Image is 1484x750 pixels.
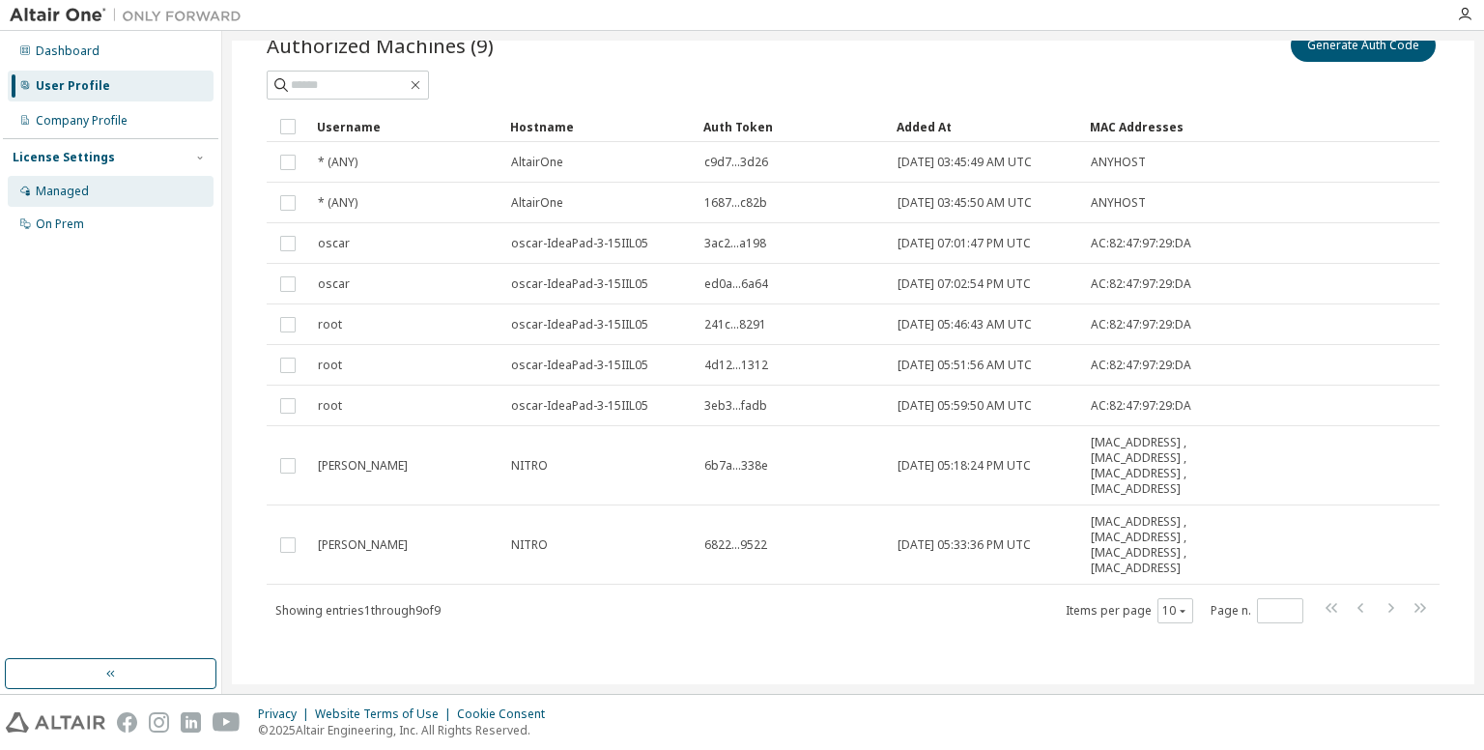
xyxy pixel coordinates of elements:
[898,537,1031,553] span: [DATE] 05:33:36 PM UTC
[318,358,342,373] span: root
[511,236,648,251] span: oscar-IdeaPad-3-15IIL05
[1091,317,1191,332] span: AC:82:47:97:29:DA
[149,712,169,733] img: instagram.svg
[898,398,1032,414] span: [DATE] 05:59:50 AM UTC
[318,276,350,292] span: oscar
[1090,111,1227,142] div: MAC Addresses
[1162,603,1188,619] button: 10
[704,276,768,292] span: ed0a...6a64
[704,398,767,414] span: 3eb3...fadb
[181,712,201,733] img: linkedin.svg
[315,707,457,722] div: Website Terms of Use
[36,43,100,59] div: Dashboard
[117,712,137,733] img: facebook.svg
[898,458,1031,474] span: [DATE] 05:18:24 PM UTC
[898,155,1032,170] span: [DATE] 03:45:49 AM UTC
[704,195,767,211] span: 1687...c82b
[318,537,408,553] span: [PERSON_NAME]
[510,111,688,142] div: Hostname
[898,358,1032,373] span: [DATE] 05:51:56 AM UTC
[511,458,548,474] span: NITRO
[511,398,648,414] span: oscar-IdeaPad-3-15IIL05
[1091,398,1191,414] span: AC:82:47:97:29:DA
[898,317,1032,332] span: [DATE] 05:46:43 AM UTC
[704,155,768,170] span: c9d7...3d26
[1091,276,1191,292] span: AC:82:47:97:29:DA
[317,111,495,142] div: Username
[898,195,1032,211] span: [DATE] 03:45:50 AM UTC
[318,236,350,251] span: oscar
[511,317,648,332] span: oscar-IdeaPad-3-15IIL05
[1211,598,1303,623] span: Page n.
[511,537,548,553] span: NITRO
[258,707,315,722] div: Privacy
[1091,358,1191,373] span: AC:82:47:97:29:DA
[704,458,768,474] span: 6b7a...338e
[318,317,342,332] span: root
[275,602,441,619] span: Showing entries 1 through 9 of 9
[1291,29,1436,62] button: Generate Auth Code
[258,722,556,738] p: © 2025 Altair Engineering, Inc. All Rights Reserved.
[898,236,1031,251] span: [DATE] 07:01:47 PM UTC
[1091,236,1191,251] span: AC:82:47:97:29:DA
[1091,514,1226,576] span: [MAC_ADDRESS] , [MAC_ADDRESS] , [MAC_ADDRESS] , [MAC_ADDRESS]
[267,32,494,59] span: Authorized Machines (9)
[704,236,766,251] span: 3ac2...a198
[897,111,1074,142] div: Added At
[704,358,768,373] span: 4d12...1312
[703,111,881,142] div: Auth Token
[898,276,1031,292] span: [DATE] 07:02:54 PM UTC
[457,707,556,722] div: Cookie Consent
[511,276,648,292] span: oscar-IdeaPad-3-15IIL05
[511,358,648,373] span: oscar-IdeaPad-3-15IIL05
[318,195,357,211] span: * (ANY)
[36,216,84,232] div: On Prem
[36,113,128,129] div: Company Profile
[511,195,563,211] span: AltairOne
[318,398,342,414] span: root
[318,458,408,474] span: [PERSON_NAME]
[213,712,241,733] img: youtube.svg
[1091,435,1226,497] span: [MAC_ADDRESS] , [MAC_ADDRESS] , [MAC_ADDRESS] , [MAC_ADDRESS]
[36,184,89,199] div: Managed
[704,537,767,553] span: 6822...9522
[1066,598,1193,623] span: Items per page
[704,317,766,332] span: 241c...8291
[1091,155,1146,170] span: ANYHOST
[10,6,251,25] img: Altair One
[1091,195,1146,211] span: ANYHOST
[511,155,563,170] span: AltairOne
[318,155,357,170] span: * (ANY)
[6,712,105,733] img: altair_logo.svg
[13,150,115,165] div: License Settings
[36,78,110,94] div: User Profile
